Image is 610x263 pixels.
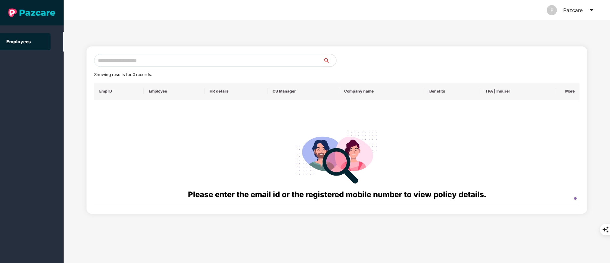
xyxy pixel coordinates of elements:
th: Benefits [424,83,480,100]
span: P [551,5,553,15]
a: Employees [6,39,31,44]
img: svg+xml;base64,PHN2ZyB4bWxucz0iaHR0cDovL3d3dy53My5vcmcvMjAwMC9zdmciIHdpZHRoPSIyODgiIGhlaWdodD0iMj... [291,124,383,189]
th: Emp ID [94,83,144,100]
th: TPA | Insurer [480,83,555,100]
span: Showing results for 0 records. [94,72,152,77]
th: More [555,83,579,100]
th: CS Manager [267,83,339,100]
span: Please enter the email id or the registered mobile number to view policy details. [188,190,486,199]
span: caret-down [589,8,594,13]
th: Employee [144,83,204,100]
button: search [323,54,336,67]
th: Company name [339,83,424,100]
span: search [323,58,336,63]
th: HR details [204,83,267,100]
